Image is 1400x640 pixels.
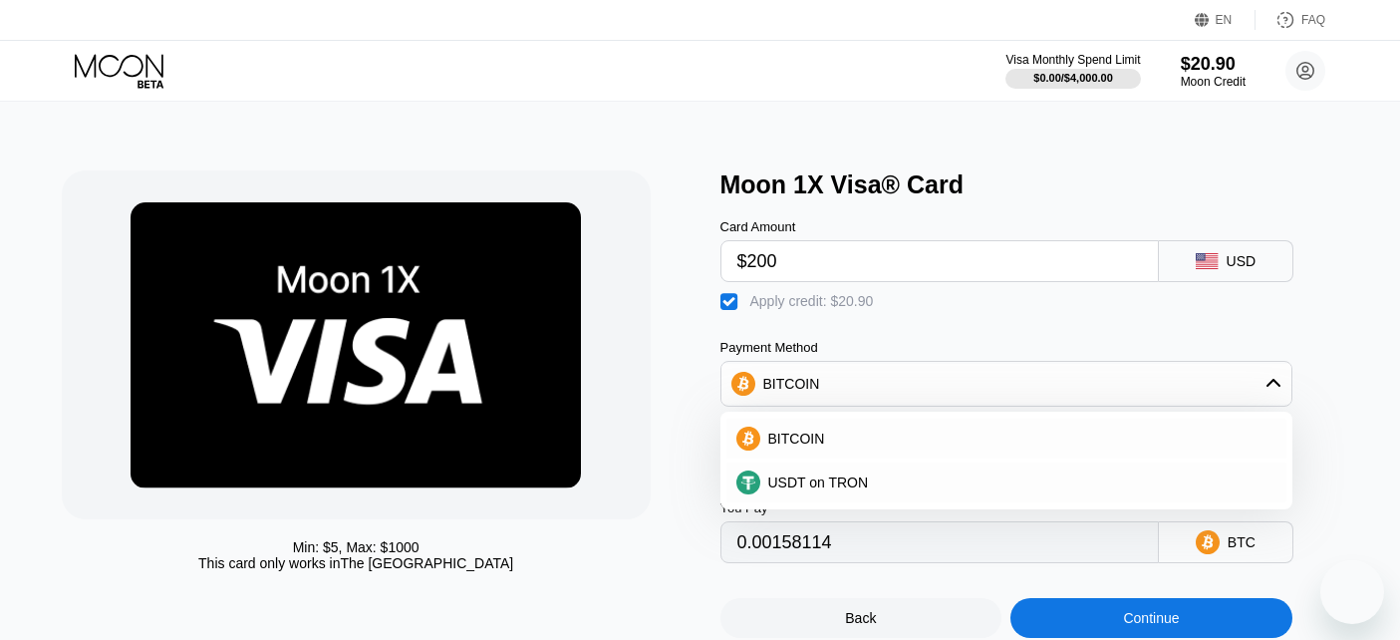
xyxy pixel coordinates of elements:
[1320,560,1384,624] iframe: Button to launch messaging window
[726,419,1286,459] div: BITCOIN
[768,475,869,490] span: USDT on TRON
[726,463,1286,502] div: USDT on TRON
[720,219,1159,234] div: Card Amount
[1195,10,1256,30] div: EN
[1216,13,1233,27] div: EN
[768,431,825,447] span: BITCOIN
[721,364,1291,404] div: BITCOIN
[1227,253,1257,269] div: USD
[737,241,1142,281] input: $0.00
[1010,598,1292,638] div: Continue
[750,293,874,309] div: Apply credit: $20.90
[720,170,1359,199] div: Moon 1X Visa® Card
[1228,534,1256,550] div: BTC
[1181,54,1246,89] div: $20.90Moon Credit
[1005,53,1140,67] div: Visa Monthly Spend Limit
[1033,72,1113,84] div: $0.00 / $4,000.00
[1181,75,1246,89] div: Moon Credit
[1301,13,1325,27] div: FAQ
[198,555,513,571] div: This card only works in The [GEOGRAPHIC_DATA]
[1256,10,1325,30] div: FAQ
[1181,54,1246,75] div: $20.90
[1005,53,1140,89] div: Visa Monthly Spend Limit$0.00/$4,000.00
[720,500,1159,515] div: You Pay
[293,539,420,555] div: Min: $ 5 , Max: $ 1000
[763,376,820,392] div: BITCOIN
[720,598,1002,638] div: Back
[1123,610,1179,626] div: Continue
[720,292,740,312] div: 
[845,610,876,626] div: Back
[720,340,1292,355] div: Payment Method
